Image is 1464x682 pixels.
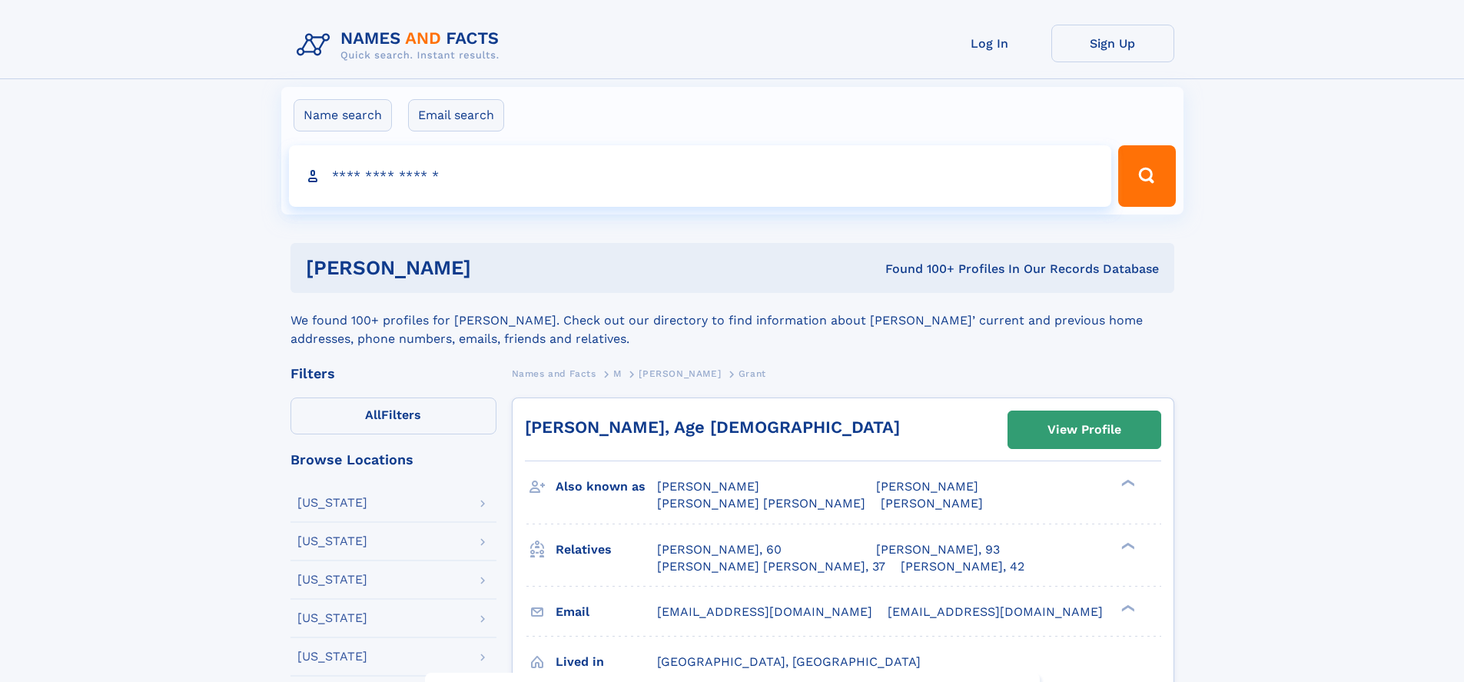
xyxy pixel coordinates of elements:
button: Search Button [1118,145,1175,207]
span: [PERSON_NAME] [881,496,983,511]
span: All [365,408,381,422]
span: [PERSON_NAME] [876,479,978,494]
h3: Email [556,599,657,625]
div: [US_STATE] [297,612,367,624]
div: [US_STATE] [297,650,367,663]
div: We found 100+ profiles for [PERSON_NAME]. Check out our directory to find information about [PERS... [290,293,1174,348]
a: [PERSON_NAME] [PERSON_NAME], 37 [657,558,885,575]
a: [PERSON_NAME] [639,364,721,383]
a: [PERSON_NAME], 42 [901,558,1024,575]
h3: Lived in [556,649,657,675]
div: Found 100+ Profiles In Our Records Database [678,261,1159,278]
span: [PERSON_NAME] [657,479,759,494]
div: ❯ [1117,603,1136,613]
div: View Profile [1047,412,1121,447]
div: [US_STATE] [297,497,367,509]
span: [GEOGRAPHIC_DATA], [GEOGRAPHIC_DATA] [657,654,921,669]
span: M [613,368,622,379]
a: [PERSON_NAME], 60 [657,541,782,558]
a: Names and Facts [512,364,596,383]
input: search input [289,145,1112,207]
label: Filters [290,398,496,434]
span: [PERSON_NAME] [639,368,721,379]
label: Name search [294,99,392,131]
h1: [PERSON_NAME] [306,258,679,278]
div: ❯ [1117,478,1136,488]
a: [PERSON_NAME], 93 [876,541,1000,558]
a: M [613,364,622,383]
div: Filters [290,367,496,381]
h3: Relatives [556,537,657,563]
a: Log In [928,25,1051,62]
span: [EMAIL_ADDRESS][DOMAIN_NAME] [888,604,1103,619]
span: [EMAIL_ADDRESS][DOMAIN_NAME] [657,604,872,619]
a: View Profile [1008,411,1160,448]
div: ❯ [1117,541,1136,551]
img: Logo Names and Facts [290,25,512,66]
div: Browse Locations [290,453,496,467]
h3: Also known as [556,474,657,500]
span: Grant [739,368,766,379]
label: Email search [408,99,504,131]
a: Sign Up [1051,25,1174,62]
span: [PERSON_NAME] [PERSON_NAME] [657,496,865,511]
a: [PERSON_NAME], Age [DEMOGRAPHIC_DATA] [525,418,900,437]
div: [US_STATE] [297,574,367,586]
div: [US_STATE] [297,535,367,547]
